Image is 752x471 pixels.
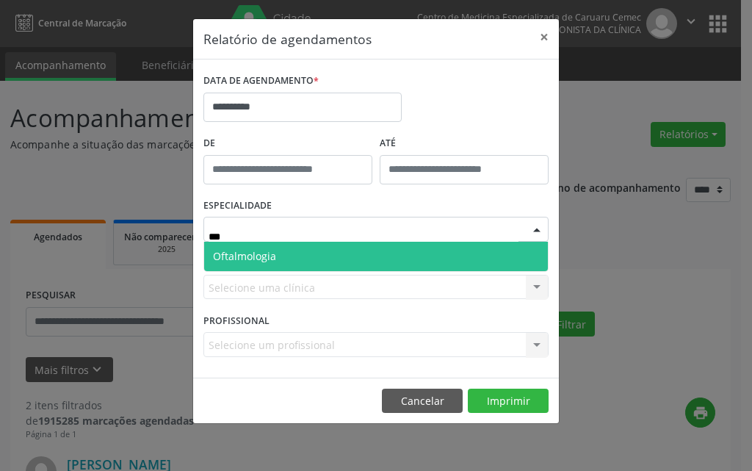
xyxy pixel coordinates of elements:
label: PROFISSIONAL [203,309,270,332]
span: Oftalmologia [213,249,276,263]
label: ATÉ [380,132,549,155]
h5: Relatório de agendamentos [203,29,372,48]
label: De [203,132,372,155]
button: Cancelar [382,389,463,414]
label: ESPECIALIDADE [203,195,272,217]
label: DATA DE AGENDAMENTO [203,70,319,93]
button: Imprimir [468,389,549,414]
button: Close [529,19,559,55]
